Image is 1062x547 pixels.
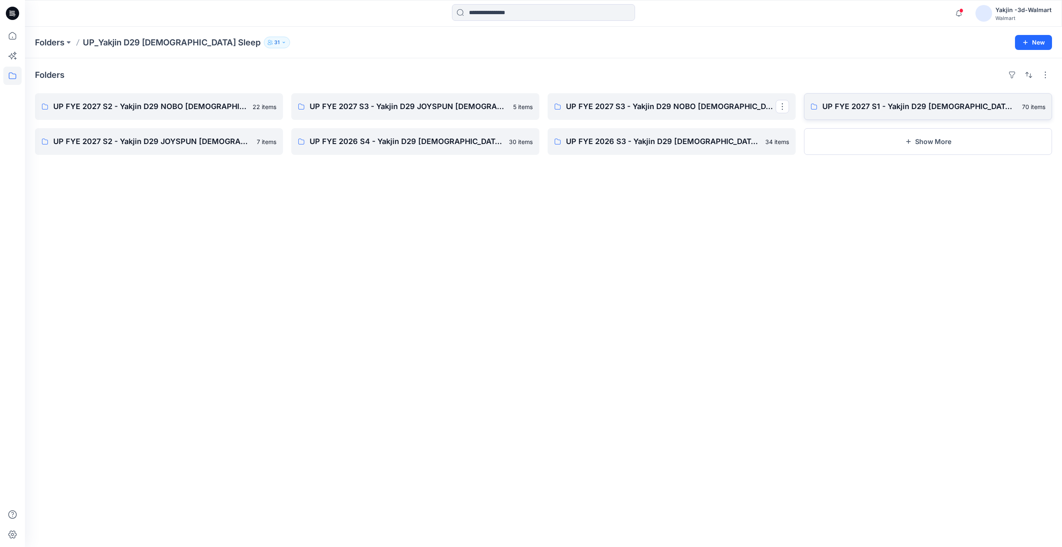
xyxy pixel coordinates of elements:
[1022,102,1045,111] p: 70 items
[1015,35,1052,50] button: New
[804,128,1052,155] button: Show More
[509,137,533,146] p: 30 items
[35,37,65,48] a: Folders
[53,101,248,112] p: UP FYE 2027 S2 - Yakjin D29 NOBO [DEMOGRAPHIC_DATA] Sleepwear
[35,70,65,80] h4: Folders
[975,5,992,22] img: avatar
[291,128,539,155] a: UP FYE 2026 S4 - Yakjin D29 [DEMOGRAPHIC_DATA] Sleepwear30 items
[257,137,276,146] p: 7 items
[765,137,789,146] p: 34 items
[548,93,796,120] a: UP FYE 2027 S3 - Yakjin D29 NOBO [DEMOGRAPHIC_DATA] Sleepwear
[35,93,283,120] a: UP FYE 2027 S2 - Yakjin D29 NOBO [DEMOGRAPHIC_DATA] Sleepwear22 items
[83,37,261,48] p: UP_Yakjin D29 [DEMOGRAPHIC_DATA] Sleep
[253,102,276,111] p: 22 items
[566,101,776,112] p: UP FYE 2027 S3 - Yakjin D29 NOBO [DEMOGRAPHIC_DATA] Sleepwear
[291,93,539,120] a: UP FYE 2027 S3 - Yakjin D29 JOYSPUN [DEMOGRAPHIC_DATA] Sleepwear5 items
[274,38,280,47] p: 31
[995,5,1052,15] div: Yakjin -3d-Walmart
[513,102,533,111] p: 5 items
[804,93,1052,120] a: UP FYE 2027 S1 - Yakjin D29 [DEMOGRAPHIC_DATA] Sleepwear70 items
[35,128,283,155] a: UP FYE 2027 S2 - Yakjin D29 JOYSPUN [DEMOGRAPHIC_DATA] Sleepwear7 items
[548,128,796,155] a: UP FYE 2026 S3 - Yakjin D29 [DEMOGRAPHIC_DATA] Sleepwear34 items
[310,136,504,147] p: UP FYE 2026 S4 - Yakjin D29 [DEMOGRAPHIC_DATA] Sleepwear
[264,37,290,48] button: 31
[566,136,760,147] p: UP FYE 2026 S3 - Yakjin D29 [DEMOGRAPHIC_DATA] Sleepwear
[310,101,508,112] p: UP FYE 2027 S3 - Yakjin D29 JOYSPUN [DEMOGRAPHIC_DATA] Sleepwear
[822,101,1017,112] p: UP FYE 2027 S1 - Yakjin D29 [DEMOGRAPHIC_DATA] Sleepwear
[995,15,1052,21] div: Walmart
[53,136,252,147] p: UP FYE 2027 S2 - Yakjin D29 JOYSPUN [DEMOGRAPHIC_DATA] Sleepwear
